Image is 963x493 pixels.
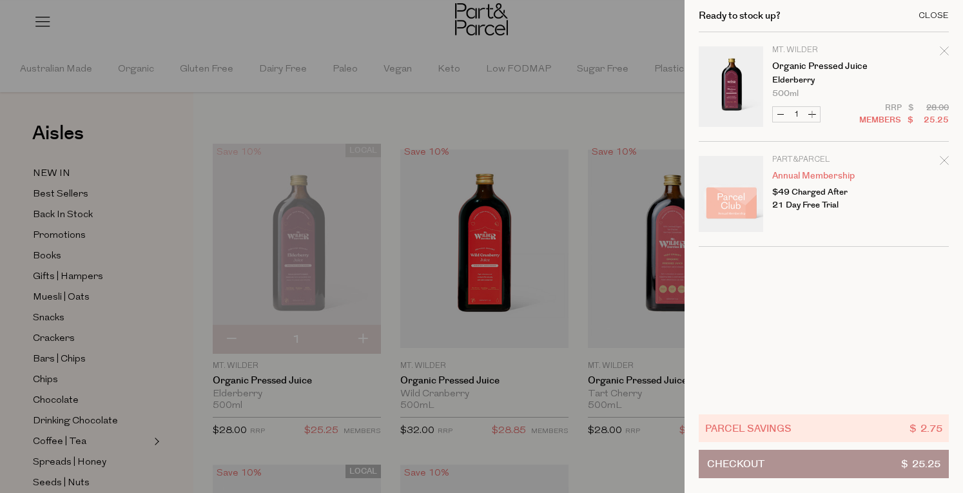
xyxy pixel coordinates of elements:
[772,171,872,180] a: Annual Membership
[772,186,872,211] p: $49 Charged After 21 Day Free Trial
[919,12,949,20] div: Close
[940,44,949,62] div: Remove Organic Pressed Juice
[705,421,792,436] span: Parcel Savings
[772,90,799,98] span: 500ml
[707,450,764,478] span: Checkout
[772,156,872,164] p: Part&Parcel
[772,46,872,54] p: Mt. Wilder
[909,421,942,436] span: $ 2.75
[772,76,872,84] p: Elderberry
[772,62,872,71] a: Organic Pressed Juice
[940,154,949,171] div: Remove Annual Membership
[699,11,781,21] h2: Ready to stock up?
[788,107,804,122] input: QTY Organic Pressed Juice
[901,450,940,478] span: $ 25.25
[699,450,949,478] button: Checkout$ 25.25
